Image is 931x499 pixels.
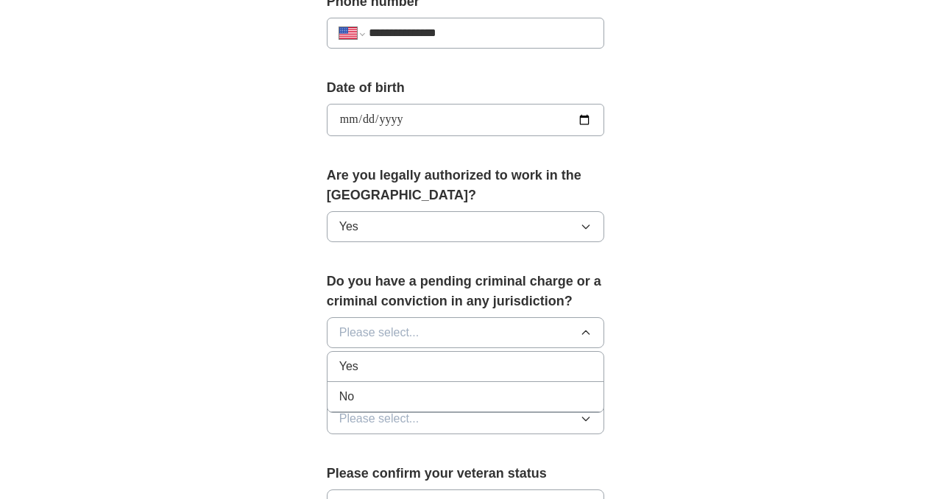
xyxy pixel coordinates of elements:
[339,410,420,428] span: Please select...
[327,211,605,242] button: Yes
[339,388,354,406] span: No
[327,317,605,348] button: Please select...
[327,272,605,311] label: Do you have a pending criminal charge or a criminal conviction in any jurisdiction?
[327,403,605,434] button: Please select...
[327,78,605,98] label: Date of birth
[327,166,605,205] label: Are you legally authorized to work in the [GEOGRAPHIC_DATA]?
[339,358,358,375] span: Yes
[327,464,605,484] label: Please confirm your veteran status
[339,218,358,236] span: Yes
[339,324,420,341] span: Please select...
